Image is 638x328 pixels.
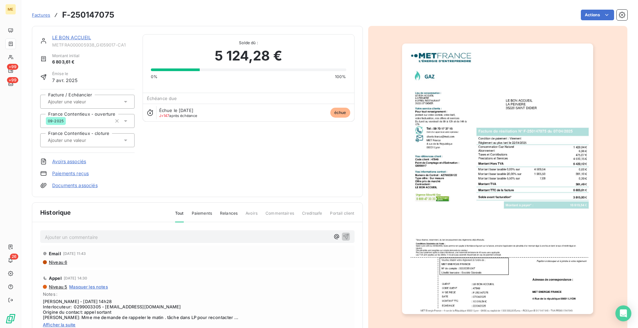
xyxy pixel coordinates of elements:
[62,9,114,21] h3: F-250147075
[49,275,62,281] span: Appel
[330,210,354,222] span: Portail client
[49,251,61,256] span: Email
[52,158,86,165] a: Avoirs associés
[40,208,71,217] span: Historique
[266,210,294,222] span: Commentaires
[52,71,78,77] span: Émise le
[52,53,79,59] span: Montant initial
[7,64,18,70] span: +99
[581,10,614,20] button: Actions
[10,254,18,260] span: 26
[7,77,18,83] span: +99
[215,46,282,66] span: 5 124,28 €
[159,108,193,113] span: Échue le [DATE]
[147,96,177,101] span: Échéance due
[43,322,352,327] span: Afficher la suite
[52,182,98,189] a: Documents associés
[615,305,631,321] div: Open Intercom Messenger
[47,137,114,143] input: Ajouter une valeur
[302,210,322,222] span: Creditsafe
[69,284,108,289] span: Masquer les notes
[335,74,346,80] span: 100%
[52,42,135,48] span: METFRA000005938_GI059017-CA1
[5,4,16,15] div: ME
[5,313,16,324] img: Logo LeanPay
[175,210,184,222] span: Tout
[48,119,64,123] span: 09-2025
[402,44,593,314] img: invoice_thumbnail
[192,210,212,222] span: Paiements
[151,74,158,80] span: 0%
[330,108,350,118] span: échue
[52,77,78,84] span: 7 avr. 2025
[159,113,169,118] span: J+147
[43,299,352,320] span: [PERSON_NAME] - [DATE] 14h28 Interlocuteur: 0299003305 - [EMAIL_ADDRESS][DOMAIN_NAME] Origine du ...
[63,252,86,256] span: [DATE] 11:43
[151,40,346,46] span: Solde dû :
[48,284,67,289] span: Niveau 5
[52,59,79,65] span: 6 803,61 €
[47,99,114,105] input: Ajouter une valeur
[52,170,89,177] a: Paiements reçus
[159,114,197,118] span: après échéance
[52,35,91,40] a: LE BON ACCUEIL
[32,12,50,18] a: Factures
[246,210,258,222] span: Avoirs
[48,260,67,265] span: Niveau 6
[64,276,87,280] span: [DATE] 14:30
[43,291,352,297] span: Notes :
[220,210,238,222] span: Relances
